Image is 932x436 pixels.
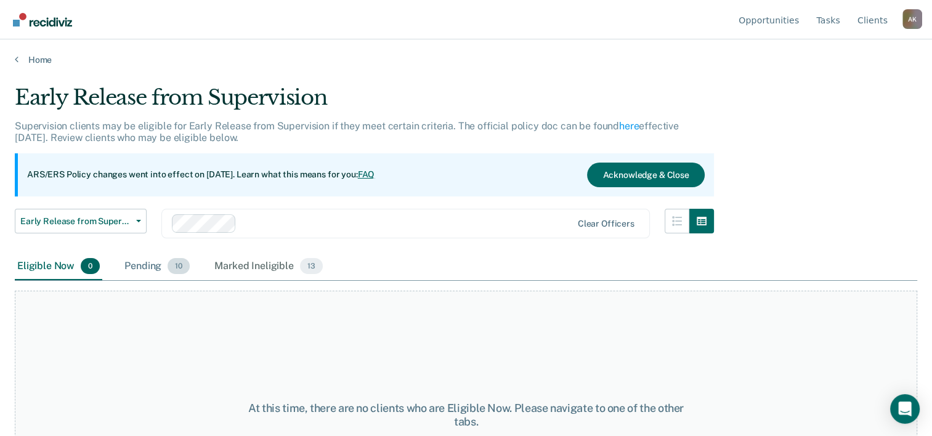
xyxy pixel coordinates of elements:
[122,253,192,280] div: Pending10
[358,169,375,179] a: FAQ
[890,394,920,424] div: Open Intercom Messenger
[81,258,100,274] span: 0
[241,402,692,428] div: At this time, there are no clients who are Eligible Now. Please navigate to one of the other tabs.
[168,258,190,274] span: 10
[587,163,704,187] button: Acknowledge & Close
[619,120,639,132] a: here
[15,120,679,143] p: Supervision clients may be eligible for Early Release from Supervision if they meet certain crite...
[212,253,325,280] div: Marked Ineligible13
[902,9,922,29] div: A K
[578,219,634,229] div: Clear officers
[20,216,131,227] span: Early Release from Supervision
[15,54,917,65] a: Home
[300,258,323,274] span: 13
[15,209,147,233] button: Early Release from Supervision
[13,13,72,26] img: Recidiviz
[902,9,922,29] button: Profile dropdown button
[15,253,102,280] div: Eligible Now0
[15,85,714,120] div: Early Release from Supervision
[27,169,375,181] p: ARS/ERS Policy changes went into effect on [DATE]. Learn what this means for you:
